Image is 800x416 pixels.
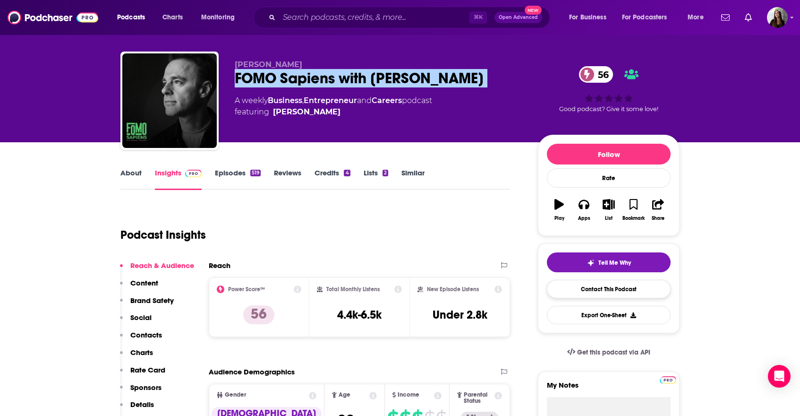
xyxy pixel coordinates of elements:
button: Bookmark [621,193,646,227]
button: open menu [616,10,681,25]
h2: Audience Demographics [209,367,295,376]
input: Search podcasts, credits, & more... [279,10,469,25]
span: Podcasts [117,11,145,24]
a: Lists2 [364,168,388,190]
a: Get this podcast via API [560,341,658,364]
button: Open AdvancedNew [494,12,542,23]
a: Charts [156,10,188,25]
p: Reach & Audience [130,261,194,270]
div: Rate [547,168,671,188]
button: Play [547,193,571,227]
a: About [120,168,142,190]
div: 4 [344,170,350,176]
button: open menu [111,10,157,25]
div: Open Intercom Messenger [768,365,791,388]
h1: Podcast Insights [120,228,206,242]
span: For Podcasters [622,11,667,24]
div: Play [554,216,564,221]
a: Show notifications dropdown [717,9,733,26]
span: [PERSON_NAME] [235,60,302,69]
button: Brand Safety [120,296,174,313]
span: Charts [162,11,183,24]
button: Sponsors [120,383,162,400]
img: Podchaser - Follow, Share and Rate Podcasts [8,9,98,26]
p: Details [130,400,154,409]
span: For Business [569,11,606,24]
a: Careers [372,96,402,105]
a: Pro website [660,375,676,384]
span: New [525,6,542,15]
span: Tell Me Why [598,259,631,267]
img: FOMO Sapiens with Patrick J. McGinnis [122,53,217,148]
button: Reach & Audience [120,261,194,278]
h2: Reach [209,261,230,270]
h2: Total Monthly Listens [326,286,380,293]
img: Podchaser Pro [660,376,676,384]
span: Open Advanced [499,15,538,20]
div: 2 [383,170,388,176]
p: Content [130,278,158,287]
a: Show notifications dropdown [741,9,756,26]
button: Content [120,278,158,296]
span: Logged in as bnmartinn [767,7,788,28]
p: 56 [243,305,274,324]
div: List [605,216,613,221]
div: A weekly podcast [235,95,432,118]
a: Contact This Podcast [547,280,671,298]
div: Bookmark [622,216,645,221]
button: Apps [571,193,596,227]
div: Search podcasts, credits, & more... [262,7,559,28]
h2: New Episode Listens [427,286,479,293]
a: Credits4 [315,168,350,190]
span: More [688,11,704,24]
span: featuring [235,106,432,118]
span: Age [339,392,350,398]
p: Charts [130,348,153,357]
label: My Notes [547,381,671,397]
p: Social [130,313,152,322]
img: tell me why sparkle [587,259,595,267]
button: open menu [195,10,247,25]
a: Episodes519 [215,168,261,190]
p: Sponsors [130,383,162,392]
a: Entrepreneur [304,96,357,105]
span: Income [398,392,419,398]
p: Contacts [130,330,162,339]
button: Rate Card [120,365,165,383]
h3: 4.4k-6.5k [337,308,382,322]
div: Share [652,216,664,221]
button: Export One-Sheet [547,306,671,324]
span: Gender [225,392,246,398]
button: Social [120,313,152,330]
h3: Under 2.8k [433,308,487,322]
a: Reviews [274,168,301,190]
button: open menu [681,10,715,25]
img: User Profile [767,7,788,28]
span: Monitoring [201,11,235,24]
p: Rate Card [130,365,165,374]
p: Brand Safety [130,296,174,305]
button: open menu [562,10,618,25]
button: Charts [120,348,153,365]
button: Share [646,193,671,227]
a: Business [268,96,302,105]
div: 519 [250,170,261,176]
a: 56 [579,66,613,83]
button: Follow [547,144,671,165]
span: Good podcast? Give it some love! [559,105,658,113]
img: Podchaser Pro [185,170,202,177]
span: 56 [588,66,613,83]
span: ⌘ K [469,11,487,24]
h2: Power Score™ [228,286,265,293]
button: List [596,193,621,227]
a: Patrick McGinnis [273,106,340,118]
div: 56Good podcast? Give it some love! [538,60,680,119]
button: Contacts [120,330,162,348]
span: Parental Status [464,392,493,404]
div: Apps [578,216,590,221]
span: , [302,96,304,105]
span: and [357,96,372,105]
a: InsightsPodchaser Pro [155,168,202,190]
